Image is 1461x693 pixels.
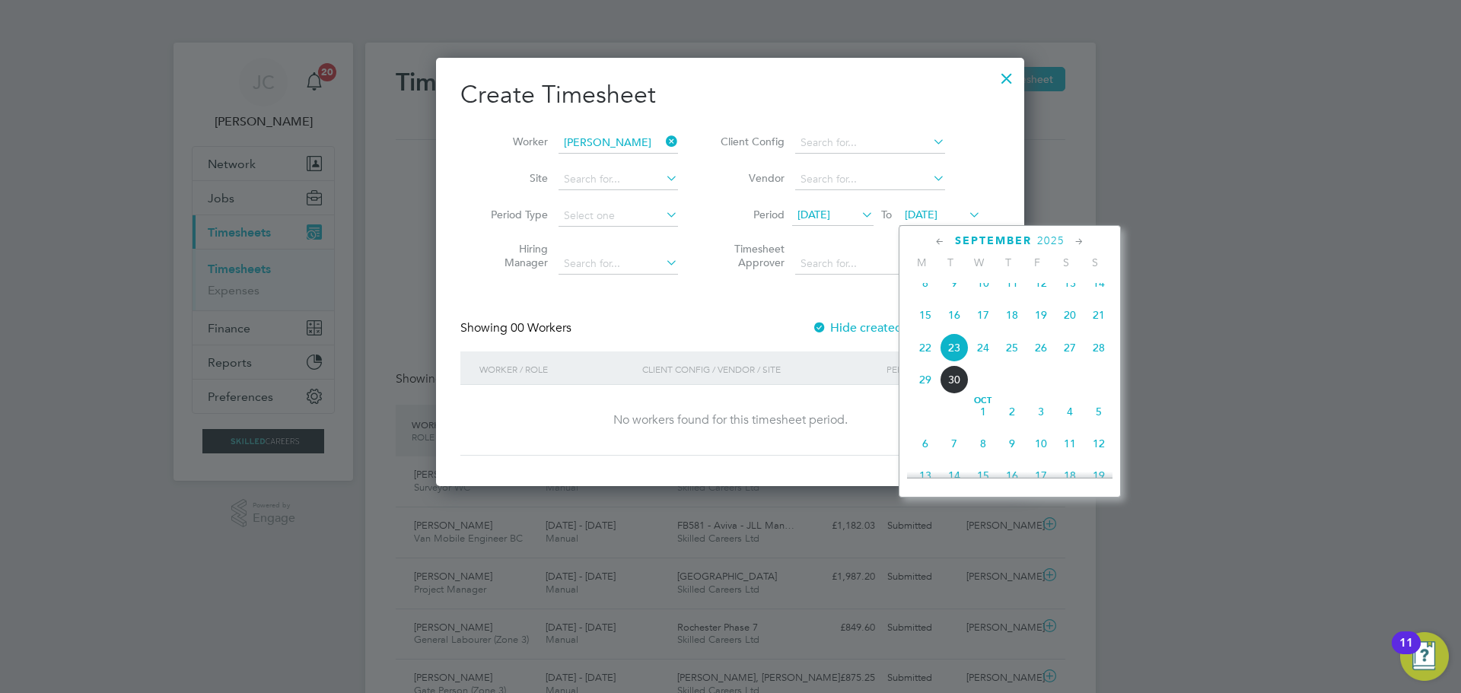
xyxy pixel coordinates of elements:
span: 19 [1084,461,1113,490]
input: Select one [559,205,678,227]
span: F [1023,256,1052,269]
span: 17 [1027,461,1055,490]
span: W [965,256,994,269]
span: 16 [940,300,969,329]
div: Client Config / Vendor / Site [638,351,883,386]
label: Timesheet Approver [716,242,785,269]
span: 11 [998,269,1027,297]
span: 28 [1084,333,1113,362]
span: 22 [911,333,940,362]
span: T [994,256,1023,269]
input: Search for... [559,169,678,190]
span: 27 [1055,333,1084,362]
span: 10 [969,269,998,297]
div: Showing [460,320,575,336]
input: Search for... [795,132,945,154]
span: 4 [1055,397,1084,426]
div: Period [883,351,985,386]
div: Worker / Role [476,351,638,386]
span: 19 [1027,300,1055,329]
span: 12 [1084,429,1113,458]
span: 10 [1027,429,1055,458]
input: Search for... [795,169,945,190]
label: Vendor [716,171,785,185]
span: 11 [1055,429,1084,458]
span: 1 [969,397,998,426]
span: 15 [911,300,940,329]
span: 9 [940,269,969,297]
span: 2025 [1037,234,1065,247]
span: 25 [998,333,1027,362]
span: 12 [1027,269,1055,297]
span: 15 [969,461,998,490]
span: 13 [1055,269,1084,297]
span: 20 [1055,300,1084,329]
input: Search for... [559,132,678,154]
div: 11 [1399,643,1413,663]
span: 14 [1084,269,1113,297]
span: S [1052,256,1081,269]
span: 18 [998,300,1027,329]
label: Hide created timesheets [812,320,966,335]
span: 3 [1027,397,1055,426]
span: 8 [911,269,940,297]
input: Search for... [559,253,678,275]
span: 17 [969,300,998,329]
label: Worker [479,135,548,148]
span: 26 [1027,333,1055,362]
span: M [907,256,936,269]
span: 29 [911,365,940,394]
label: Period [716,208,785,221]
span: T [936,256,965,269]
span: 23 [940,333,969,362]
span: 21 [1084,300,1113,329]
span: To [877,205,896,224]
label: Period Type [479,208,548,221]
span: [DATE] [797,208,830,221]
input: Search for... [795,253,945,275]
div: No workers found for this timesheet period. [476,412,985,428]
span: 2 [998,397,1027,426]
span: 13 [911,461,940,490]
span: 18 [1055,461,1084,490]
span: September [955,234,1032,247]
span: 9 [998,429,1027,458]
span: Oct [969,397,998,405]
h2: Create Timesheet [460,79,1000,111]
span: 8 [969,429,998,458]
label: Client Config [716,135,785,148]
button: Open Resource Center, 11 new notifications [1400,632,1449,681]
span: [DATE] [905,208,937,221]
label: Hiring Manager [479,242,548,269]
span: S [1081,256,1109,269]
span: 16 [998,461,1027,490]
span: 6 [911,429,940,458]
span: 00 Workers [511,320,571,335]
span: 30 [940,365,969,394]
label: Site [479,171,548,185]
span: 14 [940,461,969,490]
span: 24 [969,333,998,362]
span: 7 [940,429,969,458]
span: 5 [1084,397,1113,426]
